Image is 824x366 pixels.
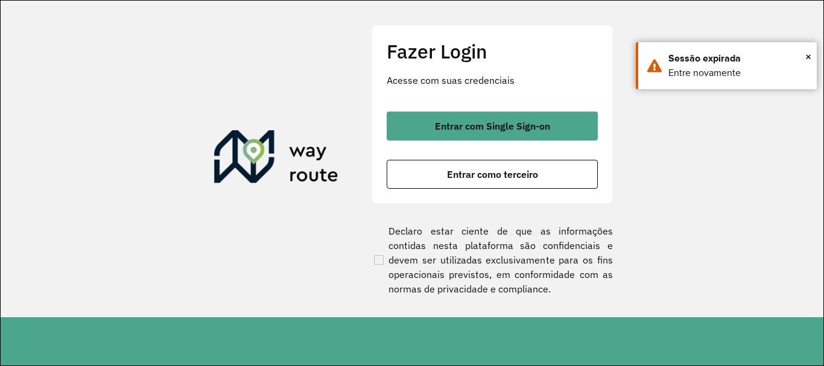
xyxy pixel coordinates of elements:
img: Roteirizador AmbevTech [214,130,338,188]
span: Entrar como terceiro [447,169,538,179]
span: × [805,48,811,66]
button: button [387,160,598,189]
h2: Fazer Login [387,40,598,63]
span: Entrar com Single Sign-on [435,121,550,131]
div: Sessão expirada [668,51,808,66]
div: Entre novamente [668,66,808,80]
label: Declaro estar ciente de que as informações contidas nesta plataforma são confidenciais e devem se... [372,224,613,296]
p: Acesse com suas credenciais [387,73,598,87]
button: Close [805,48,811,66]
button: button [387,112,598,140]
